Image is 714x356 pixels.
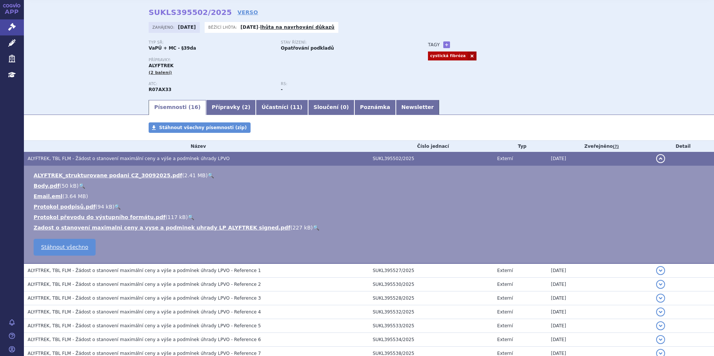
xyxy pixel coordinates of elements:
a: cystická fibróza [428,51,468,60]
span: Externí [497,268,513,273]
span: Externí [497,323,513,328]
strong: Opatřování podkladů [281,46,334,51]
a: 🔍 [313,225,319,231]
td: [DATE] [547,278,652,291]
a: ALYFTREK_strukturovane podani CZ_30092025.pdf [34,172,182,178]
a: Stáhnout všechno [34,239,96,256]
span: ALYFTREK, TBL FLM - Žádost o stanovení maximální ceny a výše a podmínek úhrady LPVO - Reference 2 [28,282,261,287]
span: 16 [191,104,198,110]
span: ALYFTREK, TBL FLM - Žádost o stanovení maximální ceny a výše a podmínek úhrady LPVO - Reference 5 [28,323,261,328]
th: Název [24,141,369,152]
td: SUKL395527/2025 [369,263,493,278]
a: + [443,41,450,48]
span: ALYFTREK, TBL FLM - Žádost o stanovení maximální ceny a výše a podmínek úhrady LPVO - Reference 7 [28,351,261,356]
span: Externí [497,309,513,315]
span: ALYFTREK, TBL FLM - Žádost o stanovení maximální ceny a výše a podmínek úhrady LPVO - Reference 4 [28,309,261,315]
a: Newsletter [396,100,440,115]
a: 🔍 [114,204,121,210]
span: 117 kB [168,214,186,220]
li: ( ) [34,203,707,210]
span: Zahájeno: [152,24,176,30]
a: Sloučení (0) [308,100,354,115]
strong: VaPÚ + MC - §39da [149,46,196,51]
a: Body.pdf [34,183,60,189]
a: Protokol podpisů.pdf [34,204,96,210]
a: Přípravky (2) [206,100,256,115]
td: [DATE] [547,291,652,305]
span: ALYFTREK, TBL FLM - Žádost o stanovení maximální ceny a výše a podmínek úhrady LPVO - Reference 6 [28,337,261,342]
button: detail [656,294,665,303]
span: Externí [497,337,513,342]
li: ( ) [34,182,707,190]
th: Typ [493,141,547,152]
button: detail [656,154,665,163]
button: detail [656,266,665,275]
span: (2 balení) [149,70,172,75]
abbr: (?) [613,144,619,149]
span: Externí [497,351,513,356]
a: 🔍 [208,172,214,178]
a: 🔍 [188,214,194,220]
a: Protokol převodu do výstupního formátu.pdf [34,214,165,220]
li: ( ) [34,213,707,221]
td: SUKL395502/2025 [369,152,493,166]
span: ALYFTREK, TBL FLM - Žádost o stanovení maximální ceny a výše a podmínek úhrady LPVO [28,156,230,161]
strong: - [281,87,283,92]
span: ALYFTREK, TBL FLM - Žádost o stanovení maximální ceny a výše a podmínek úhrady LPVO - Reference 3 [28,296,261,301]
h3: Tagy [428,40,440,49]
a: Zadost o stanovení maximalni ceny a vyse a podminek uhrady LP ALYFTREK signed.pdf [34,225,291,231]
p: RS: [281,82,406,86]
th: Zveřejněno [547,141,652,152]
span: 2.41 MB [184,172,205,178]
p: Stav řízení: [281,40,406,45]
td: SUKL395528/2025 [369,291,493,305]
li: ( ) [34,172,707,179]
strong: SUKLS395502/2025 [149,8,232,17]
a: VERSO [238,9,258,16]
p: ATC: [149,82,273,86]
td: [DATE] [547,263,652,278]
a: Poznámka [354,100,396,115]
li: ( ) [34,193,707,200]
span: Externí [497,296,513,301]
a: Stáhnout všechny písemnosti (zip) [149,122,251,133]
button: detail [656,307,665,316]
td: [DATE] [547,333,652,347]
span: 94 kB [97,204,112,210]
td: SUKL395533/2025 [369,319,493,333]
button: detail [656,321,665,330]
strong: [DATE] [240,25,258,30]
span: 227 kB [292,225,311,231]
span: 2 [244,104,248,110]
a: Účastníci (11) [256,100,308,115]
td: [DATE] [547,319,652,333]
td: SUKL395532/2025 [369,305,493,319]
span: ALYFTREK, TBL FLM - Žádost o stanovení maximální ceny a výše a podmínek úhrady LPVO - Reference 1 [28,268,261,273]
th: Číslo jednací [369,141,493,152]
td: SUKL395530/2025 [369,278,493,291]
span: 0 [343,104,347,110]
span: 3.64 MB [65,193,86,199]
td: [DATE] [547,305,652,319]
p: Přípravky: [149,58,413,62]
span: ALYFTREK [149,63,174,68]
span: Běžící lhůta: [208,24,239,30]
a: Email.eml [34,193,62,199]
a: lhůta na navrhování důkazů [260,25,335,30]
a: Písemnosti (16) [149,100,206,115]
p: Typ SŘ: [149,40,273,45]
li: ( ) [34,224,707,231]
span: Stáhnout všechny písemnosti (zip) [159,125,247,130]
td: SUKL395534/2025 [369,333,493,347]
p: - [240,24,335,30]
button: detail [656,335,665,344]
span: 11 [293,104,300,110]
button: detail [656,280,665,289]
span: Externí [497,156,513,161]
td: [DATE] [547,152,652,166]
a: 🔍 [79,183,85,189]
th: Detail [652,141,714,152]
strong: DEUTIVAKAFTOR, TEZAKAFTOR A VANZAKAFTOR [149,87,171,92]
span: Externí [497,282,513,287]
span: 50 kB [62,183,77,189]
